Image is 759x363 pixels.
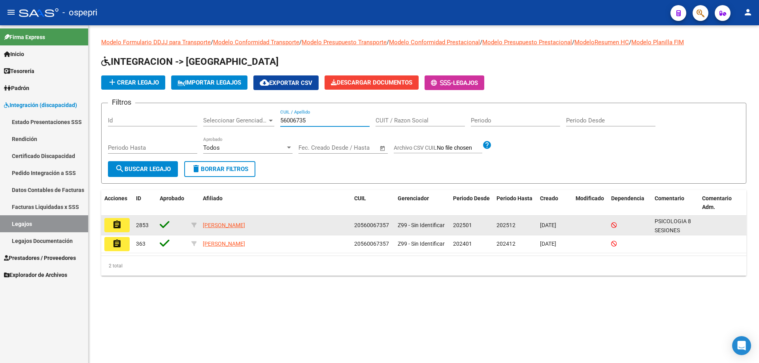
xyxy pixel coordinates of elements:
mat-icon: assignment [112,239,122,248]
span: 202501 [453,222,472,228]
a: Modelo Conformidad Transporte [213,39,299,46]
span: Explorador de Archivos [4,271,67,279]
span: 20560067357 [354,222,389,228]
span: Firma Express [4,33,45,41]
span: 20560067357 [354,241,389,247]
datatable-header-cell: Comentario Adm. [699,190,746,216]
span: Comentario [655,195,684,201]
span: Afiliado [203,195,223,201]
button: Borrar Filtros [184,161,255,177]
mat-icon: person [743,8,753,17]
span: - [431,79,453,87]
a: Modelo Presupuesto Transporte [302,39,387,46]
button: Exportar CSV [253,75,319,90]
span: Padrón [4,84,29,92]
h3: Filtros [108,97,135,108]
a: Modelo Formulario DDJJ para Transporte [101,39,211,46]
mat-icon: help [482,140,492,150]
span: Crear Legajo [108,79,159,86]
button: Open calendar [378,144,387,153]
mat-icon: delete [191,164,201,173]
span: Z99 - Sin Identificar [398,241,445,247]
span: Acciones [104,195,127,201]
input: Fecha fin [338,144,376,151]
a: Modelo Planilla FIM [631,39,684,46]
button: -Legajos [425,75,484,90]
span: Prestadores / Proveedores [4,254,76,262]
span: Archivo CSV CUIL [394,145,437,151]
span: Legajos [453,79,478,87]
span: Exportar CSV [260,79,312,87]
span: Buscar Legajo [115,166,171,173]
span: [PERSON_NAME] [203,222,245,228]
a: Modelo Conformidad Prestacional [389,39,480,46]
span: Aprobado [160,195,184,201]
span: [PERSON_NAME] [203,241,245,247]
datatable-header-cell: Comentario [651,190,699,216]
span: Borrar Filtros [191,166,248,173]
span: Creado [540,195,558,201]
a: ModeloResumen HC [574,39,629,46]
span: Modificado [576,195,604,201]
span: 202412 [497,241,515,247]
mat-icon: cloud_download [260,78,269,87]
span: Periodo Desde [453,195,490,201]
span: 202401 [453,241,472,247]
button: IMPORTAR LEGAJOS [171,75,247,90]
button: Descargar Documentos [325,75,419,90]
span: [DATE] [540,222,556,228]
span: ID [136,195,141,201]
datatable-header-cell: Periodo Hasta [493,190,537,216]
span: Dependencia [611,195,644,201]
span: Inicio [4,50,24,58]
datatable-header-cell: Afiliado [200,190,351,216]
datatable-header-cell: Modificado [572,190,608,216]
div: 2 total [101,256,746,276]
datatable-header-cell: Aprobado [157,190,188,216]
span: 202512 [497,222,515,228]
datatable-header-cell: Gerenciador [395,190,450,216]
mat-icon: menu [6,8,16,17]
datatable-header-cell: Periodo Desde [450,190,493,216]
datatable-header-cell: Acciones [101,190,133,216]
span: Z99 - Sin Identificar [398,222,445,228]
span: Descargar Documentos [331,79,412,86]
mat-icon: add [108,77,117,87]
span: - ospepri [62,4,97,21]
button: Crear Legajo [101,75,165,90]
datatable-header-cell: Dependencia [608,190,651,216]
span: Tesorería [4,67,34,75]
span: Integración (discapacidad) [4,101,77,109]
span: Todos [203,144,220,151]
span: IMPORTAR LEGAJOS [177,79,241,86]
span: Seleccionar Gerenciador [203,117,267,124]
span: 2853 [136,222,149,228]
span: Periodo Hasta [497,195,532,201]
span: [DATE] [540,241,556,247]
datatable-header-cell: CUIL [351,190,395,216]
input: Fecha inicio [298,144,330,151]
mat-icon: search [115,164,125,173]
a: Modelo Presupuesto Prestacional [482,39,572,46]
datatable-header-cell: Creado [537,190,572,216]
input: Archivo CSV CUIL [437,145,482,152]
span: Gerenciador [398,195,429,201]
span: Comentario Adm. [702,195,732,211]
mat-icon: assignment [112,220,122,229]
div: Open Intercom Messenger [732,336,751,355]
span: CUIL [354,195,366,201]
span: INTEGRACION -> [GEOGRAPHIC_DATA] [101,56,279,67]
datatable-header-cell: ID [133,190,157,216]
div: / / / / / / [101,38,746,276]
button: Buscar Legajo [108,161,178,177]
span: 363 [136,241,145,247]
